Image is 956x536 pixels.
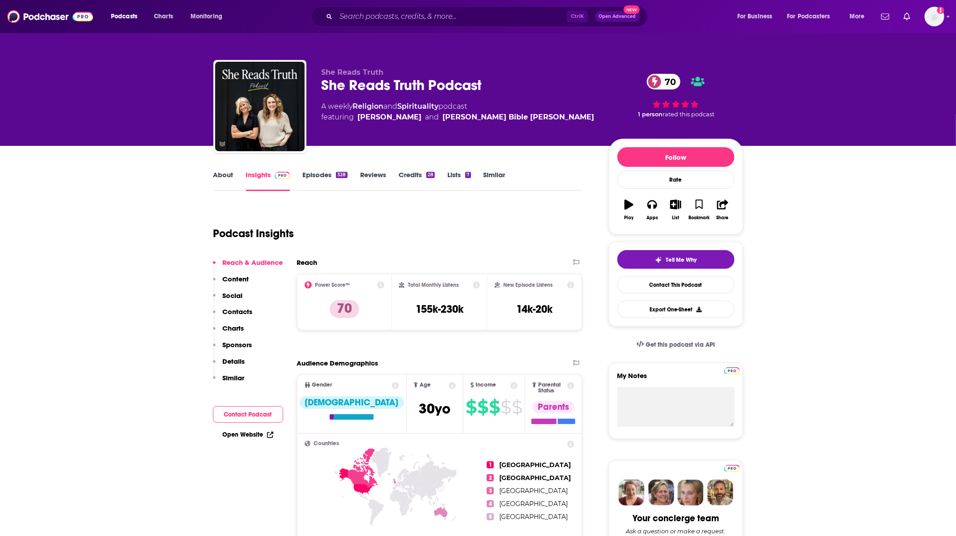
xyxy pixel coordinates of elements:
a: Charts [148,9,178,24]
div: 7 [465,172,471,178]
span: Income [476,382,497,388]
h2: Reach [297,258,318,267]
span: Age [420,382,431,388]
div: Parents [532,401,574,413]
img: User Profile [925,7,944,26]
button: Play [617,194,641,226]
span: $ [477,400,488,414]
span: featuring [322,112,595,123]
span: $ [466,400,476,414]
a: Show notifications dropdown [878,9,893,24]
a: Credits28 [399,170,435,191]
span: For Business [737,10,773,23]
button: open menu [105,9,149,24]
img: Barbara Profile [648,480,674,506]
span: 1 [487,461,494,468]
span: New [624,5,640,14]
button: tell me why sparkleTell Me Why [617,250,735,269]
button: Social [213,291,243,308]
button: open menu [731,9,784,24]
span: Ctrl K [567,11,588,22]
span: [GEOGRAPHIC_DATA] [499,474,571,482]
a: Episodes328 [302,170,347,191]
span: $ [512,400,522,414]
a: 70 [647,74,680,89]
span: Charts [154,10,173,23]
span: [GEOGRAPHIC_DATA] [499,513,568,521]
a: Reviews [360,170,386,191]
div: Play [624,215,633,221]
svg: Add a profile image [937,7,944,14]
p: Similar [223,374,245,382]
span: 70 [656,74,680,89]
a: Open Website [223,431,273,438]
span: Open Advanced [599,14,636,19]
a: Raechel Myers [358,112,422,123]
a: Similar [484,170,506,191]
span: She Reads Truth [322,68,384,77]
span: [GEOGRAPHIC_DATA] [499,500,568,508]
a: Amanda Bible Williams [443,112,595,123]
span: and [425,112,439,123]
span: Get this podcast via API [646,341,715,349]
button: Open AdvancedNew [595,11,640,22]
img: Podchaser Pro [724,465,740,472]
img: Jules Profile [678,480,704,506]
span: More [850,10,865,23]
a: Show notifications dropdown [900,9,914,24]
button: Apps [641,194,664,226]
button: Export One-Sheet [617,301,735,318]
img: tell me why sparkle [655,256,662,264]
span: $ [501,400,511,414]
p: Charts [223,324,244,332]
a: Religion [353,102,384,111]
button: Similar [213,374,245,390]
img: Podchaser Pro [724,367,740,374]
span: 1 person [638,111,663,118]
h2: Total Monthly Listens [408,282,459,288]
img: Podchaser - Follow, Share and Rate Podcasts [7,8,93,25]
span: Podcasts [111,10,137,23]
div: List [672,215,680,221]
h2: Power Score™ [315,282,350,288]
h3: 14k-20k [517,302,553,316]
a: Pro website [724,366,740,374]
button: List [664,194,687,226]
p: Content [223,275,249,283]
span: [GEOGRAPHIC_DATA] [499,461,571,469]
button: Follow [617,147,735,167]
div: [DEMOGRAPHIC_DATA] [300,396,404,409]
span: Monitoring [191,10,222,23]
h2: New Episode Listens [504,282,553,288]
img: She Reads Truth Podcast [215,62,305,151]
span: 3 [487,487,494,494]
p: Reach & Audience [223,258,283,267]
h2: Audience Demographics [297,359,378,367]
span: rated this podcast [663,111,715,118]
img: Podchaser Pro [275,172,290,179]
input: Search podcasts, credits, & more... [336,9,567,24]
h1: Podcast Insights [213,227,294,240]
div: Bookmark [688,215,710,221]
div: Apps [646,215,658,221]
p: Contacts [223,307,253,316]
button: Share [711,194,734,226]
img: Sydney Profile [619,480,645,506]
button: Contact Podcast [213,406,283,423]
span: 2 [487,474,494,481]
span: Countries [314,441,340,447]
span: 30 yo [419,400,450,417]
span: [GEOGRAPHIC_DATA] [499,487,568,495]
a: Contact This Podcast [617,276,735,294]
a: About [213,170,234,191]
span: $ [489,400,500,414]
img: Jon Profile [707,480,733,506]
label: My Notes [617,371,735,387]
button: open menu [184,9,234,24]
p: Social [223,291,243,300]
span: For Podcasters [787,10,830,23]
button: Bookmark [688,194,711,226]
button: open menu [843,9,876,24]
